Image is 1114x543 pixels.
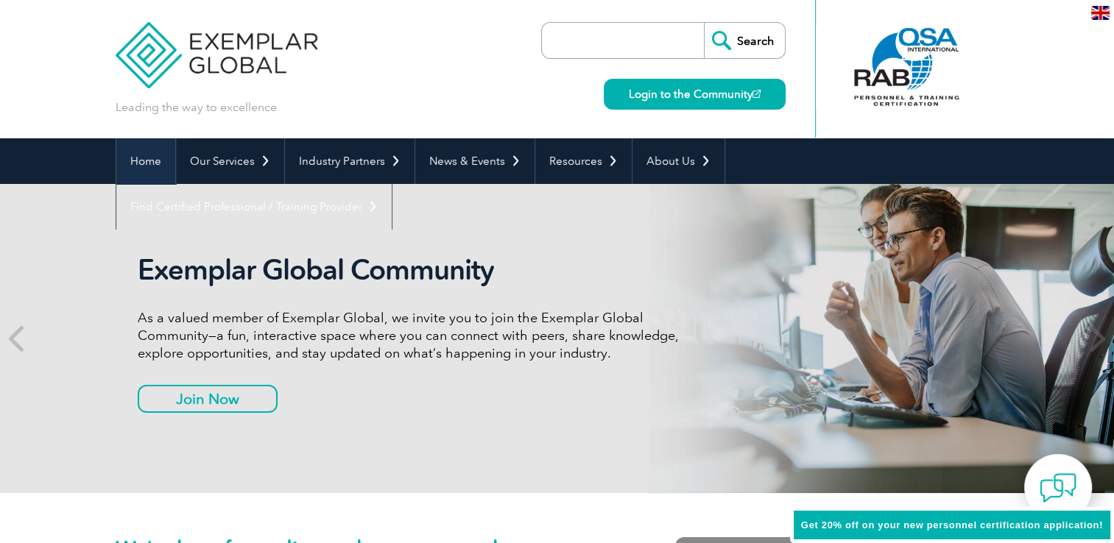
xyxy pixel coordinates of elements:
h2: Exemplar Global Community [138,253,690,287]
a: Our Services [176,138,284,184]
a: Home [116,138,175,184]
a: About Us [632,138,725,184]
a: Login to the Community [604,79,786,110]
input: Search [704,23,785,58]
img: open_square.png [752,90,761,98]
p: Leading the way to excellence [116,99,277,116]
a: News & Events [415,138,535,184]
img: en [1091,6,1110,20]
span: Get 20% off on your new personnel certification application! [801,519,1103,530]
p: As a valued member of Exemplar Global, we invite you to join the Exemplar Global Community—a fun,... [138,309,690,362]
a: Join Now [138,385,278,413]
a: Resources [535,138,632,184]
img: contact-chat.png [1040,469,1076,506]
a: Industry Partners [285,138,415,184]
a: Find Certified Professional / Training Provider [116,184,392,230]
